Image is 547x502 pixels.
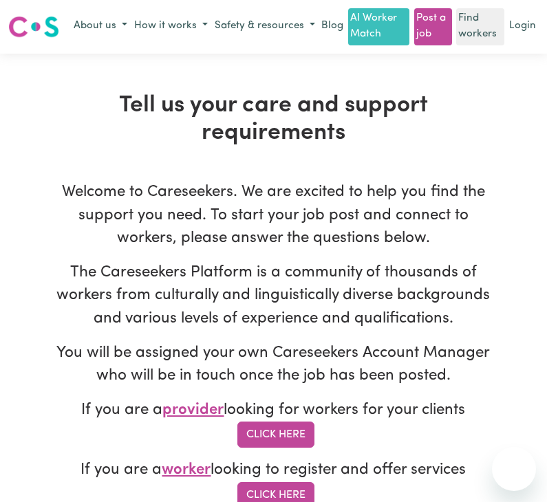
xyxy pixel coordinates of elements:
[348,8,409,45] a: AI Worker Match
[319,16,346,37] a: Blog
[8,14,59,39] img: Careseekers logo
[162,462,211,478] span: worker
[54,92,493,148] h1: Tell us your care and support requirements
[54,261,493,331] p: The Careseekers Platform is a community of thousands of workers from culturally and linguisticall...
[54,342,493,388] p: You will be assigned your own Careseekers Account Manager who will be in touch once the job has b...
[506,16,539,37] a: Login
[8,11,59,43] a: Careseekers logo
[211,15,319,38] button: Safety & resources
[237,422,314,448] a: Click Here
[414,8,452,45] a: Post a job
[131,15,211,38] button: How it works
[456,8,504,45] a: Find workers
[492,447,536,491] iframe: Button to launch messaging window
[54,181,493,250] p: Welcome to Careseekers. We are excited to help you find the support you need. To start your job p...
[54,399,493,448] p: If you are a looking for workers for your clients
[70,15,131,38] button: About us
[162,402,224,418] span: provider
